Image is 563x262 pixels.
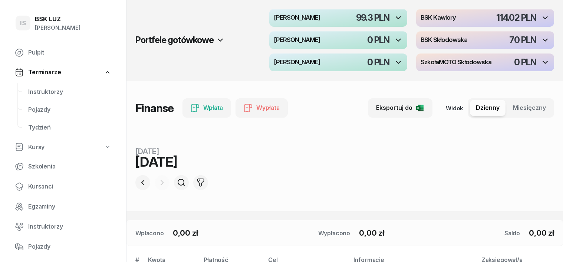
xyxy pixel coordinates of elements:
[20,20,26,26] span: IS
[28,68,61,77] span: Terminarze
[28,123,111,132] span: Tydzień
[367,58,389,67] div: 0 PLN
[416,31,554,49] button: BSK Skłodowska70 PLN
[421,37,467,43] h4: BSK Skłodowska
[416,9,554,27] button: BSK Kawiory114.02 PLN
[9,198,117,216] a: Egzaminy
[507,100,552,116] button: Miesięczny
[28,162,111,171] span: Szkolenia
[9,238,117,256] a: Pojazdy
[513,103,546,113] span: Miesięczny
[9,139,117,156] a: Kursy
[269,31,407,49] button: [PERSON_NAME]0 PLN
[269,53,407,71] button: [PERSON_NAME]0 PLN
[182,98,231,118] button: Wpłata
[504,229,520,238] div: Saldo
[367,36,389,45] div: 0 PLN
[269,9,407,27] button: [PERSON_NAME]99.3 PLN
[236,98,288,118] button: Wypłata
[274,59,320,66] h4: [PERSON_NAME]
[376,103,424,113] div: Eksportuj do
[135,34,214,46] h2: Portfele gotówkowe
[135,229,164,238] div: Wpłacono
[496,13,536,22] div: 114.02 PLN
[191,103,223,113] div: Wpłata
[476,103,500,113] span: Dzienny
[470,100,506,116] button: Dzienny
[22,119,117,137] a: Tydzień
[356,13,389,22] div: 99.3 PLN
[9,218,117,236] a: Instruktorzy
[28,48,111,58] span: Pulpit
[421,59,491,66] h4: SzkołaMOTO Skłodowska
[9,64,117,81] a: Terminarze
[9,178,117,196] a: Kursanci
[28,222,111,232] span: Instruktorzy
[28,242,111,252] span: Pojazdy
[514,58,536,67] div: 0 PLN
[22,83,117,101] a: Instruktorzy
[28,202,111,212] span: Egzaminy
[318,229,350,238] div: Wypłacono
[35,16,80,22] div: BSK LUZ
[135,155,227,168] div: [DATE]
[135,101,174,115] h1: Finanse
[244,103,280,113] div: Wypłata
[35,23,80,33] div: [PERSON_NAME]
[28,143,45,152] span: Kursy
[28,87,111,97] span: Instruktorzy
[135,148,227,155] div: [DATE]
[9,44,117,62] a: Pulpit
[368,98,432,118] button: Eksportuj do
[274,14,320,21] h4: [PERSON_NAME]
[28,182,111,191] span: Kursanci
[22,101,117,119] a: Pojazdy
[28,105,111,115] span: Pojazdy
[421,14,456,21] h4: BSK Kawiory
[509,36,536,45] div: 70 PLN
[416,53,554,71] button: SzkołaMOTO Skłodowska0 PLN
[274,37,320,43] h4: [PERSON_NAME]
[9,158,117,176] a: Szkolenia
